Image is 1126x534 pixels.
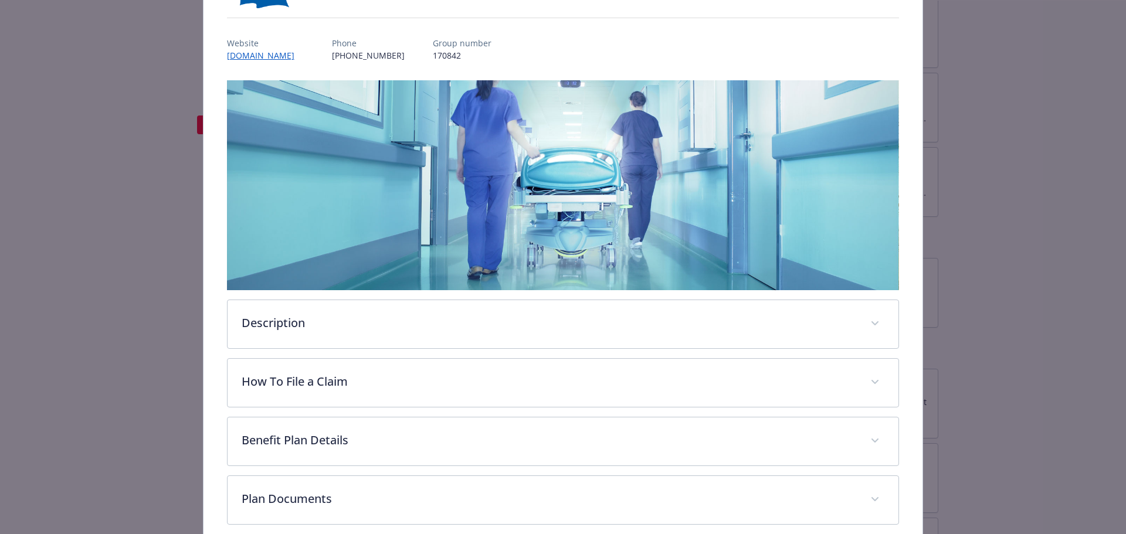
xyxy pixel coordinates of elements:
[228,359,899,407] div: How To File a Claim
[228,300,899,348] div: Description
[242,490,857,508] p: Plan Documents
[433,37,491,49] p: Group number
[227,50,304,61] a: [DOMAIN_NAME]
[228,476,899,524] div: Plan Documents
[433,49,491,62] p: 170842
[242,431,857,449] p: Benefit Plan Details
[227,37,304,49] p: Website
[242,373,857,390] p: How To File a Claim
[228,417,899,465] div: Benefit Plan Details
[332,37,405,49] p: Phone
[332,49,405,62] p: [PHONE_NUMBER]
[227,80,900,290] img: banner
[242,314,857,332] p: Description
